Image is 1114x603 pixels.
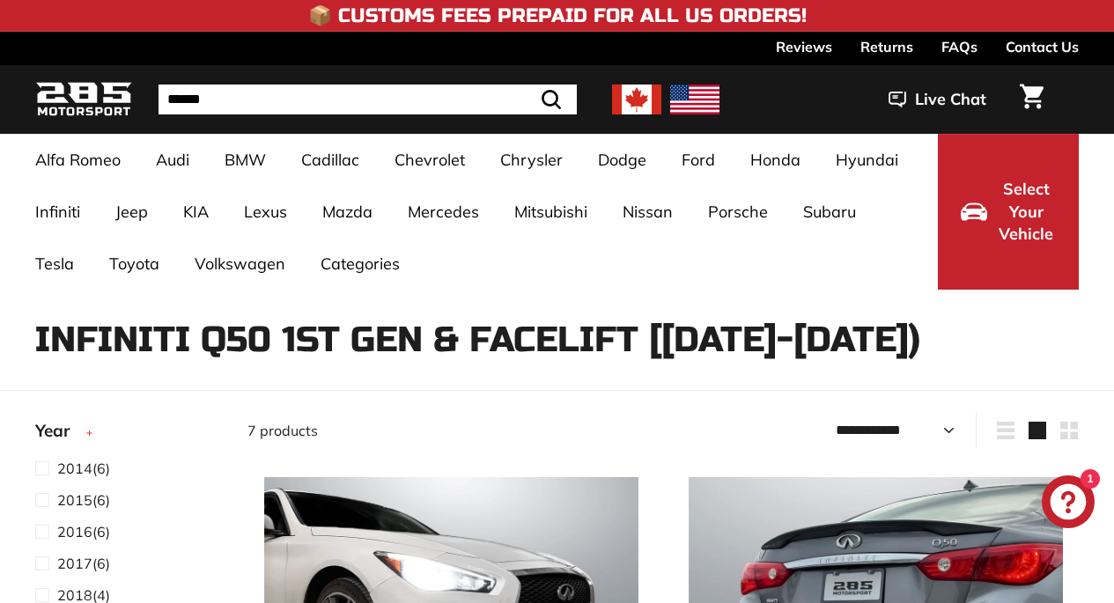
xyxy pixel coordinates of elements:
[35,320,1079,359] h1: Infiniti Q50 1st Gen & Facelift [[DATE]-[DATE])
[57,553,110,574] span: (6)
[18,186,98,238] a: Infiniti
[664,134,733,186] a: Ford
[207,134,284,186] a: BMW
[284,134,377,186] a: Cadillac
[938,134,1079,290] button: Select Your Vehicle
[35,413,219,457] button: Year
[1006,32,1079,62] a: Contact Us
[57,523,92,540] span: 2016
[57,555,92,572] span: 2017
[57,460,92,477] span: 2014
[166,186,226,238] a: KIA
[226,186,305,238] a: Lexus
[35,79,132,121] img: Logo_285_Motorsport_areodynamics_components
[303,238,417,290] a: Categories
[18,238,92,290] a: Tesla
[733,134,818,186] a: Honda
[18,134,138,186] a: Alfa Romeo
[57,491,92,509] span: 2015
[98,186,166,238] a: Jeep
[308,5,807,26] h4: 📦 Customs Fees Prepaid for All US Orders!
[776,32,832,62] a: Reviews
[159,85,577,114] input: Search
[690,186,786,238] a: Porsche
[92,238,177,290] a: Toyota
[35,418,83,444] span: Year
[580,134,664,186] a: Dodge
[1009,70,1054,129] a: Cart
[57,521,110,542] span: (6)
[177,238,303,290] a: Volkswagen
[497,186,605,238] a: Mitsubishi
[818,134,916,186] a: Hyundai
[941,32,978,62] a: FAQs
[866,77,1009,121] button: Live Chat
[1037,475,1100,533] inbox-online-store-chat: Shopify online store chat
[390,186,497,238] a: Mercedes
[247,420,663,441] div: 7 products
[915,88,986,111] span: Live Chat
[377,134,483,186] a: Chevrolet
[483,134,580,186] a: Chrysler
[605,186,690,238] a: Nissan
[860,32,913,62] a: Returns
[57,489,110,511] span: (6)
[57,458,110,479] span: (6)
[138,134,207,186] a: Audi
[786,186,874,238] a: Subaru
[996,178,1056,246] span: Select Your Vehicle
[305,186,390,238] a: Mazda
